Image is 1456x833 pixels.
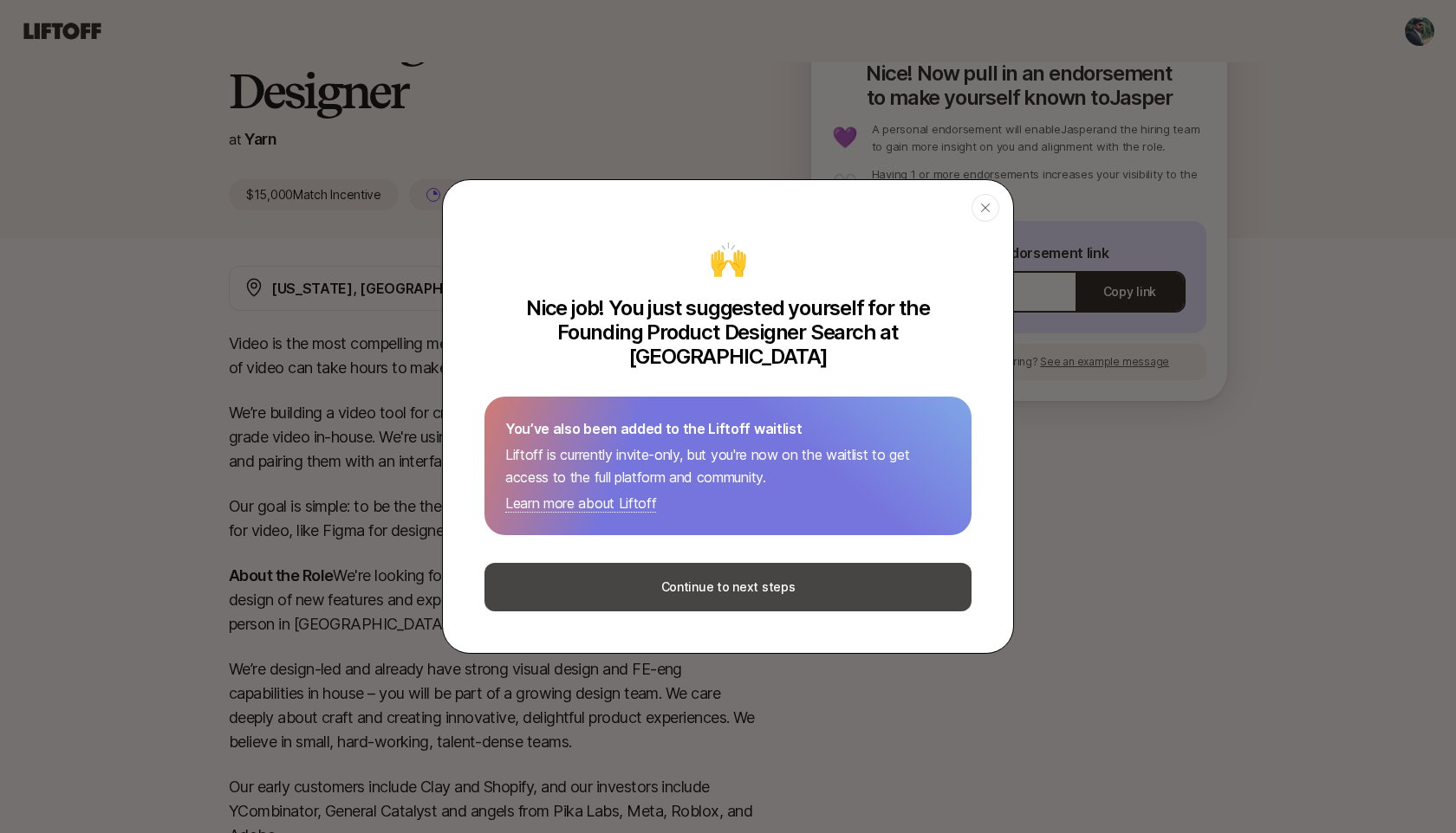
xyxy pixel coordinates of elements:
div: 🙌 [709,236,748,282]
button: Continue to next steps [484,563,972,611]
p: You’ve also been added to the Liftoff waitlist [505,417,951,440]
p: Liftoff is currently invite-only, but you're now on the waitlist to get access to the full platfo... [505,443,951,488]
a: Learn more about Liftoff [505,494,656,513]
p: Nice job! You just suggested yourself for the Founding Product Designer Search at [GEOGRAPHIC_DATA] [484,296,972,369]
